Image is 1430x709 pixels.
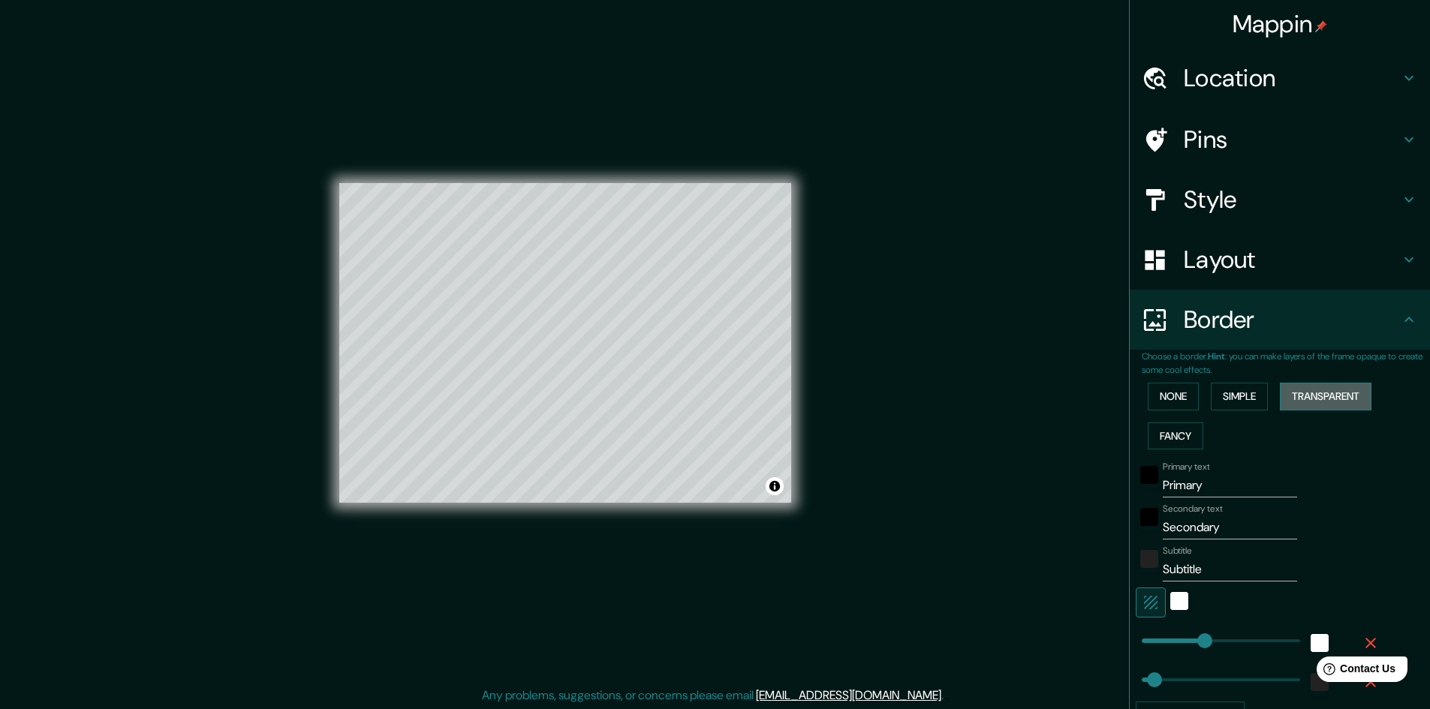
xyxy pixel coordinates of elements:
h4: Location [1184,63,1400,93]
h4: Style [1184,185,1400,215]
div: Style [1130,170,1430,230]
button: Transparent [1280,383,1371,410]
h4: Border [1184,305,1400,335]
img: pin-icon.png [1315,20,1327,32]
button: black [1140,508,1158,526]
h4: Mappin [1233,9,1328,39]
button: black [1140,466,1158,484]
div: Pins [1130,110,1430,170]
a: [EMAIL_ADDRESS][DOMAIN_NAME] [756,687,941,703]
h4: Layout [1184,245,1400,275]
button: color-222222 [1140,550,1158,568]
button: Simple [1211,383,1268,410]
button: Toggle attribution [766,477,784,495]
div: Border [1130,290,1430,350]
div: Location [1130,48,1430,108]
div: Layout [1130,230,1430,290]
label: Secondary text [1163,503,1223,515]
p: Choose a border. : you can make layers of the frame opaque to create some cool effects. [1142,350,1430,377]
div: . [946,686,949,704]
label: Primary text [1163,461,1209,473]
button: white [1311,634,1329,652]
iframe: Help widget launcher [1296,650,1413,692]
button: Fancy [1148,422,1203,450]
h4: Pins [1184,125,1400,155]
p: Any problems, suggestions, or concerns please email . [482,686,944,704]
button: white [1170,592,1188,610]
button: None [1148,383,1199,410]
div: . [944,686,946,704]
label: Subtitle [1163,545,1192,557]
b: Hint [1208,350,1225,362]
